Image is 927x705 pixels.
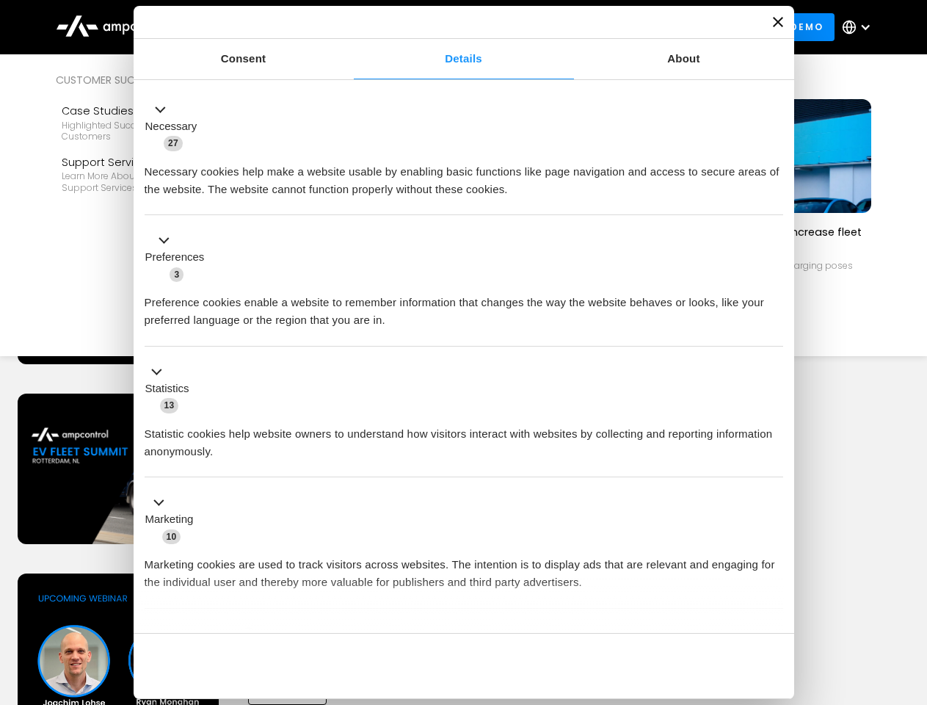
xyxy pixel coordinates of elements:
[62,170,232,193] div: Learn more about Ampcontrol’s support services
[145,414,783,460] div: Statistic cookies help website owners to understand how visitors interact with websites by collec...
[62,103,232,119] div: Case Studies
[56,148,238,200] a: Support ServicesLearn more about Ampcontrol’s support services
[773,17,783,27] button: Close banner
[574,39,794,79] a: About
[354,39,574,79] a: Details
[160,398,179,413] span: 13
[145,249,205,266] label: Preferences
[134,39,354,79] a: Consent
[145,283,783,329] div: Preference cookies enable a website to remember information that changes the way the website beha...
[145,232,214,283] button: Preferences (3)
[145,380,189,397] label: Statistics
[145,152,783,198] div: Necessary cookies help make a website usable by enabling basic functions like page navigation and...
[145,625,265,643] button: Unclassified (2)
[164,136,183,151] span: 27
[145,511,194,528] label: Marketing
[162,529,181,544] span: 10
[56,72,238,88] div: Customer success
[145,494,203,546] button: Marketing (10)
[170,267,183,282] span: 3
[572,645,782,687] button: Okay
[145,101,206,152] button: Necessary (27)
[62,120,232,142] div: Highlighted success stories From Our Customers
[56,97,238,148] a: Case StudiesHighlighted success stories From Our Customers
[145,545,783,591] div: Marketing cookies are used to track visitors across websites. The intention is to display ads tha...
[62,154,232,170] div: Support Services
[145,118,197,135] label: Necessary
[145,363,198,414] button: Statistics (13)
[242,627,256,642] span: 2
